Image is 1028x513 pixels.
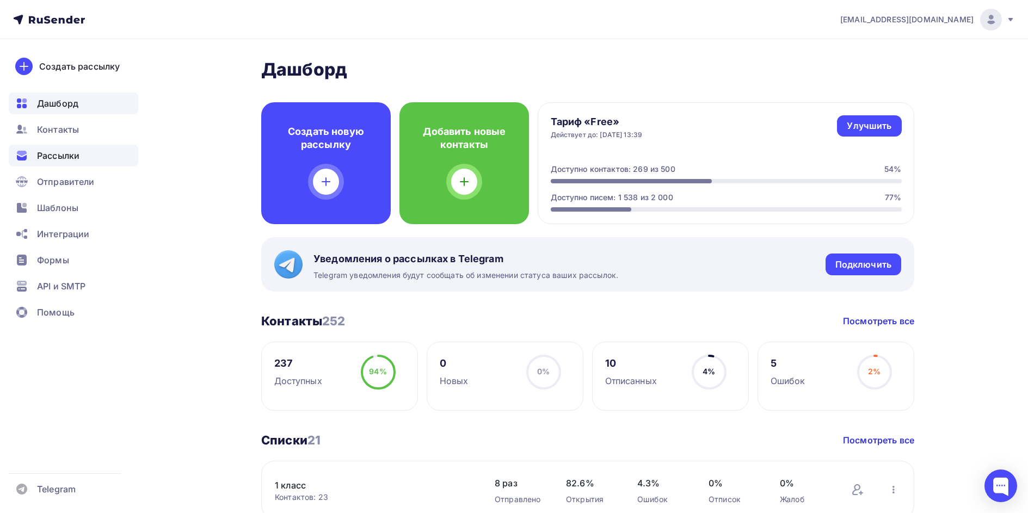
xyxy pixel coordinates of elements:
[780,477,829,490] span: 0%
[279,125,373,151] h4: Создать новую рассылку
[37,175,95,188] span: Отправители
[840,9,1015,30] a: [EMAIL_ADDRESS][DOMAIN_NAME]
[709,494,758,505] div: Отписок
[37,280,85,293] span: API и SMTP
[9,145,138,166] a: Рассылки
[274,357,322,370] div: 237
[637,494,687,505] div: Ошибок
[843,314,914,327] a: Посмотреть все
[551,192,673,203] div: Доступно писем: 1 538 из 2 000
[868,367,881,376] span: 2%
[417,125,512,151] h4: Добавить новые контакты
[551,115,643,128] h4: Тариф «Free»
[9,92,138,114] a: Дашборд
[440,374,469,387] div: Новых
[605,374,657,387] div: Отписанных
[495,477,544,490] span: 8 раз
[39,60,120,73] div: Создать рассылку
[37,483,76,496] span: Telegram
[551,131,643,139] div: Действует до: [DATE] 13:39
[703,367,715,376] span: 4%
[9,171,138,193] a: Отправители
[566,477,615,490] span: 82.6%
[37,306,75,319] span: Помощь
[37,254,69,267] span: Формы
[369,367,386,376] span: 94%
[780,494,829,505] div: Жалоб
[495,494,544,505] div: Отправлено
[261,432,321,448] h3: Списки
[313,252,618,265] span: Уведомления о рассылках в Telegram
[275,492,473,503] div: Контактов: 23
[9,119,138,140] a: Контакты
[566,494,615,505] div: Открытия
[37,123,79,136] span: Контакты
[275,479,460,492] a: 1 класс
[537,367,550,376] span: 0%
[37,201,78,214] span: Шаблоны
[274,374,322,387] div: Доступных
[885,192,901,203] div: 77%
[837,115,901,137] a: Улучшить
[605,357,657,370] div: 10
[313,270,618,281] span: Telegram уведомления будут сообщать об изменении статуса ваших рассылок.
[847,120,891,132] div: Улучшить
[37,227,89,240] span: Интеграции
[322,314,345,328] span: 252
[9,249,138,271] a: Формы
[884,164,901,175] div: 54%
[9,197,138,219] a: Шаблоны
[261,59,914,81] h2: Дашборд
[37,97,78,110] span: Дашборд
[840,14,974,25] span: [EMAIL_ADDRESS][DOMAIN_NAME]
[843,434,914,447] a: Посмотреть все
[835,258,891,271] div: Подключить
[551,164,675,175] div: Доступно контактов: 269 из 500
[261,313,346,329] h3: Контакты
[440,357,469,370] div: 0
[637,477,687,490] span: 4.3%
[37,149,79,162] span: Рассылки
[771,374,805,387] div: Ошибок
[307,433,321,447] span: 21
[709,477,758,490] span: 0%
[771,357,805,370] div: 5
